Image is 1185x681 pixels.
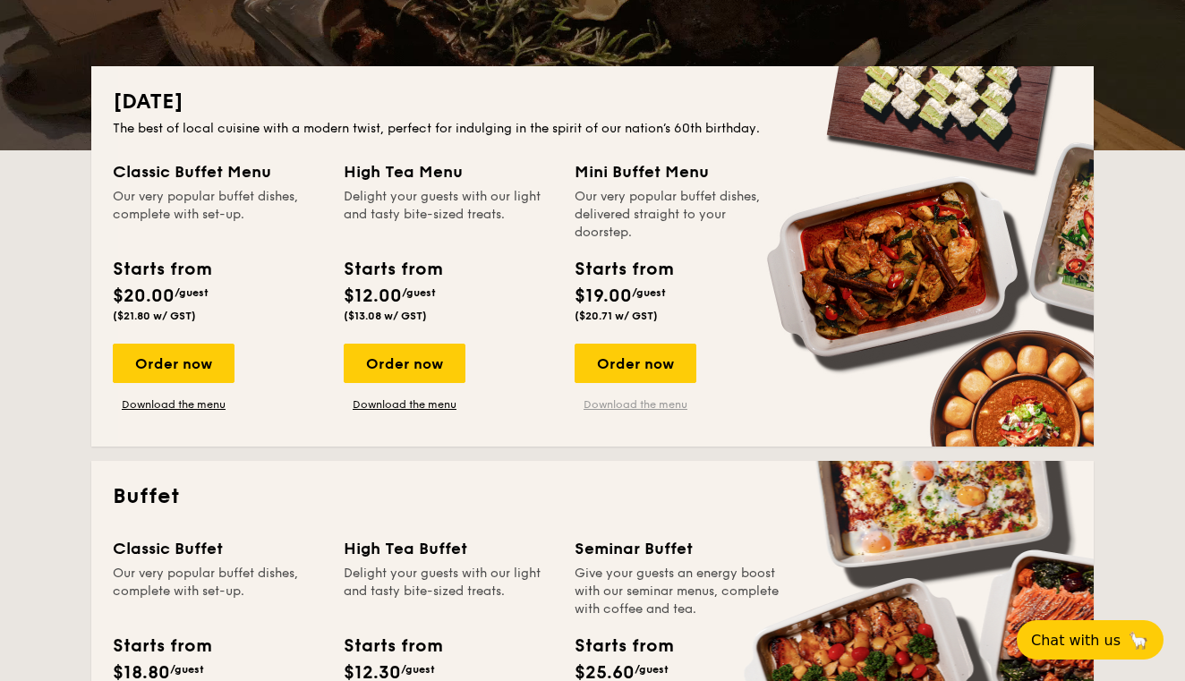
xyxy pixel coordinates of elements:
[402,286,436,299] span: /guest
[113,285,175,307] span: $20.00
[1031,632,1121,649] span: Chat with us
[113,397,234,412] a: Download the menu
[113,188,322,242] div: Our very popular buffet dishes, complete with set-up.
[344,256,441,283] div: Starts from
[344,159,553,184] div: High Tea Menu
[575,188,784,242] div: Our very popular buffet dishes, delivered straight to your doorstep.
[170,663,204,676] span: /guest
[344,633,441,660] div: Starts from
[344,285,402,307] span: $12.00
[1128,630,1149,651] span: 🦙
[575,256,672,283] div: Starts from
[344,536,553,561] div: High Tea Buffet
[344,565,553,618] div: Delight your guests with our light and tasty bite-sized treats.
[575,310,658,322] span: ($20.71 w/ GST)
[575,344,696,383] div: Order now
[344,310,427,322] span: ($13.08 w/ GST)
[575,285,632,307] span: $19.00
[344,188,553,242] div: Delight your guests with our light and tasty bite-sized treats.
[575,565,784,618] div: Give your guests an energy boost with our seminar menus, complete with coffee and tea.
[344,397,465,412] a: Download the menu
[344,344,465,383] div: Order now
[113,633,210,660] div: Starts from
[401,663,435,676] span: /guest
[175,286,209,299] span: /guest
[113,159,322,184] div: Classic Buffet Menu
[113,88,1072,116] h2: [DATE]
[1017,620,1164,660] button: Chat with us🦙
[113,565,322,618] div: Our very popular buffet dishes, complete with set-up.
[113,344,234,383] div: Order now
[575,536,784,561] div: Seminar Buffet
[113,256,210,283] div: Starts from
[113,536,322,561] div: Classic Buffet
[113,482,1072,511] h2: Buffet
[113,310,196,322] span: ($21.80 w/ GST)
[632,286,666,299] span: /guest
[575,397,696,412] a: Download the menu
[575,633,672,660] div: Starts from
[635,663,669,676] span: /guest
[113,120,1072,138] div: The best of local cuisine with a modern twist, perfect for indulging in the spirit of our nation’...
[575,159,784,184] div: Mini Buffet Menu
